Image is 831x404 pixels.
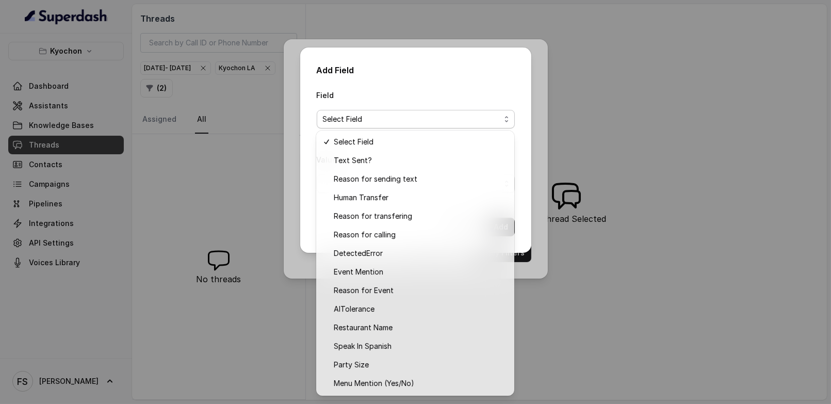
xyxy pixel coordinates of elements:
span: Select Field [323,113,500,125]
span: Party Size [334,359,506,371]
span: Text Sent? [334,154,506,167]
span: Speak In Spanish [334,340,506,352]
span: Event Mention [334,266,506,278]
button: Select Field [317,110,515,128]
span: Reason for transfering [334,210,506,222]
span: Reason for calling [334,229,506,241]
span: AITolerance [334,303,506,315]
span: DetectedError [334,247,506,260]
span: Human Transfer [334,191,506,204]
span: Reason for sending text [334,173,506,185]
span: Menu Mention (Yes/No) [334,377,506,390]
span: Restaurant Name [334,321,506,334]
div: Select Field [316,131,514,396]
span: Select Field [334,136,506,148]
span: Reason for Event [334,284,506,297]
